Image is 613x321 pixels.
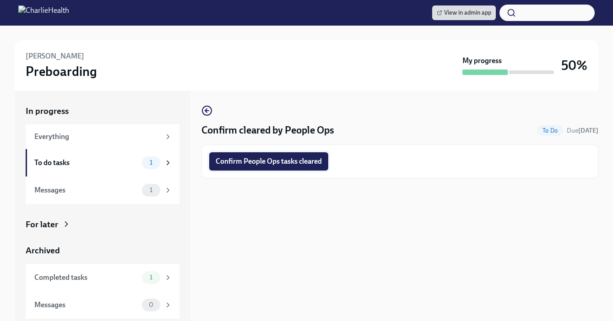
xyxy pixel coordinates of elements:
a: For later [26,219,179,230]
a: Completed tasks1 [26,264,179,291]
span: 0 [143,301,159,308]
span: 1 [144,274,158,281]
a: Everything [26,124,179,149]
h3: Preboarding [26,63,97,80]
h4: Confirm cleared by People Ops [201,123,334,137]
span: Due [567,127,598,134]
a: Messages1 [26,177,179,204]
span: 1 [144,187,158,193]
div: Everything [34,132,160,142]
button: Confirm People Ops tasks cleared [209,152,328,171]
a: To do tasks1 [26,149,179,177]
span: 1 [144,159,158,166]
div: Messages [34,185,138,195]
div: Messages [34,300,138,310]
h3: 50% [561,57,587,74]
h6: [PERSON_NAME] [26,51,84,61]
div: For later [26,219,58,230]
strong: My progress [462,56,502,66]
span: Confirm People Ops tasks cleared [216,157,322,166]
span: August 25th, 2025 09:00 [567,126,598,135]
img: CharlieHealth [18,5,69,20]
a: Messages0 [26,291,179,319]
a: Archived [26,245,179,257]
div: To do tasks [34,158,138,168]
span: View in admin app [437,8,491,17]
div: Completed tasks [34,273,138,283]
a: View in admin app [432,5,496,20]
strong: [DATE] [578,127,598,134]
a: In progress [26,105,179,117]
span: To Do [537,127,563,134]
